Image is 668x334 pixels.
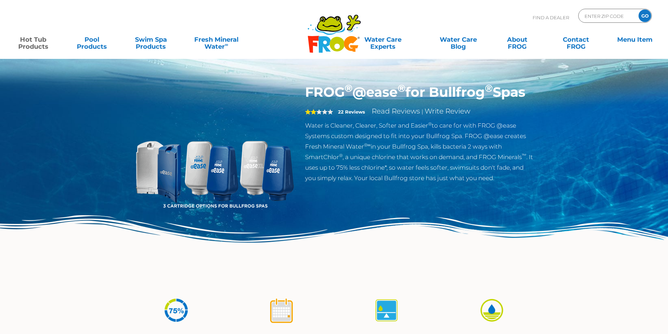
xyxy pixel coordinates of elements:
[125,33,177,47] a: Swim SpaProducts
[338,109,365,115] strong: 22 Reviews
[225,42,228,47] sup: ∞
[364,142,371,148] sup: ®∞
[184,33,249,47] a: Fresh MineralWater∞
[66,33,118,47] a: PoolProducts
[639,9,651,22] input: GO
[134,84,295,245] img: bullfrog-product-hero.png
[372,107,420,115] a: Read Reviews
[268,297,295,323] img: icon-atease-shock-once
[609,33,661,47] a: Menu Item
[522,153,526,158] sup: ™
[491,33,543,47] a: AboutFROG
[163,297,189,323] img: icon-atease-75percent-less
[479,297,505,323] img: icon-atease-easy-on
[550,33,602,47] a: ContactFROG
[305,120,534,183] p: Water is Cleaner, Clearer, Softer and Easier to care for with FROG @ease Systems custom designed ...
[305,84,534,100] h1: FROG @ease for Bullfrog Spas
[432,33,484,47] a: Water CareBlog
[533,9,569,26] p: Find A Dealer
[7,33,59,47] a: Hot TubProducts
[345,82,352,94] sup: ®
[305,109,316,115] span: 2
[373,297,400,323] img: icon-atease-self-regulates
[485,82,493,94] sup: ®
[398,82,405,94] sup: ®
[428,121,432,127] sup: ®
[340,33,425,47] a: Water CareExperts
[584,11,631,21] input: Zip Code Form
[425,107,470,115] a: Write Review
[421,108,423,115] span: |
[339,153,343,158] sup: ®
